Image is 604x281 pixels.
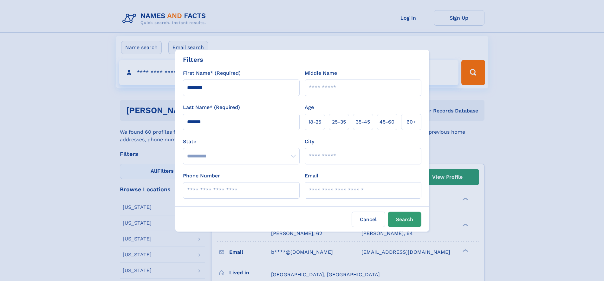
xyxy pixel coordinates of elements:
[183,172,220,180] label: Phone Number
[305,69,337,77] label: Middle Name
[183,138,300,145] label: State
[332,118,346,126] span: 25‑35
[183,69,241,77] label: First Name* (Required)
[406,118,416,126] span: 60+
[183,55,203,64] div: Filters
[305,172,318,180] label: Email
[380,118,394,126] span: 45‑60
[352,212,385,227] label: Cancel
[388,212,421,227] button: Search
[308,118,321,126] span: 18‑25
[305,138,314,145] label: City
[183,104,240,111] label: Last Name* (Required)
[305,104,314,111] label: Age
[356,118,370,126] span: 35‑45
